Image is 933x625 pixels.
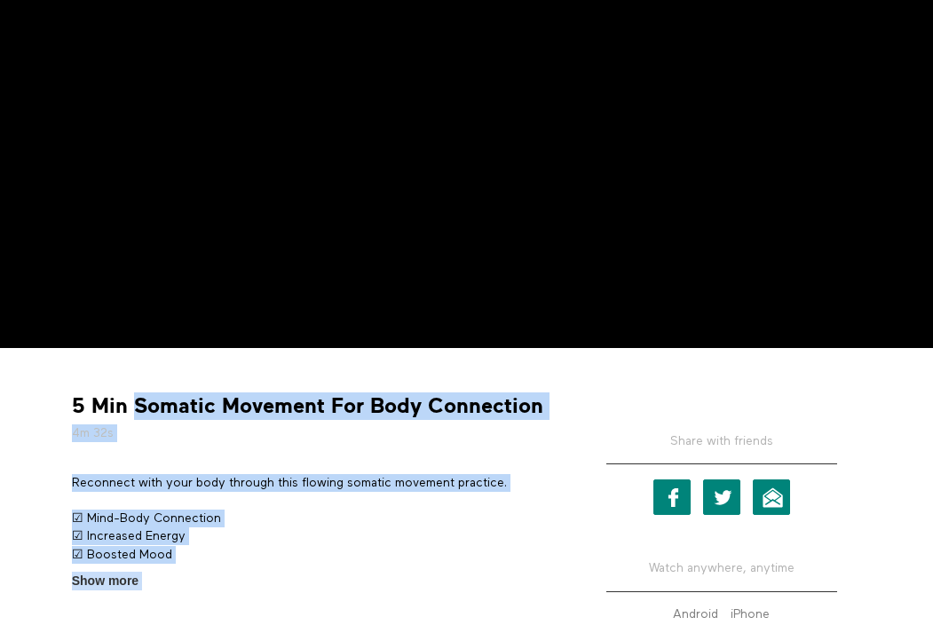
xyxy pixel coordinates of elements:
h5: 4m 32s [72,424,556,442]
p: ☑ Mind-Body Connection ☑ Increased Energy ☑ Boosted Mood [72,510,556,564]
h5: Watch anywhere, anytime [606,546,837,591]
a: Android [668,608,723,621]
span: Show more [72,572,138,590]
a: Twitter [703,479,740,515]
a: iPhone [726,608,774,621]
h5: Share with friends [606,432,837,464]
strong: iPhone [731,608,770,621]
a: Email [753,479,790,515]
p: Reconnect with your body through this flowing somatic movement practice. [72,474,556,492]
strong: 5 Min Somatic Movement For Body Connection [72,392,543,420]
a: Facebook [653,479,691,515]
strong: Android [673,608,718,621]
